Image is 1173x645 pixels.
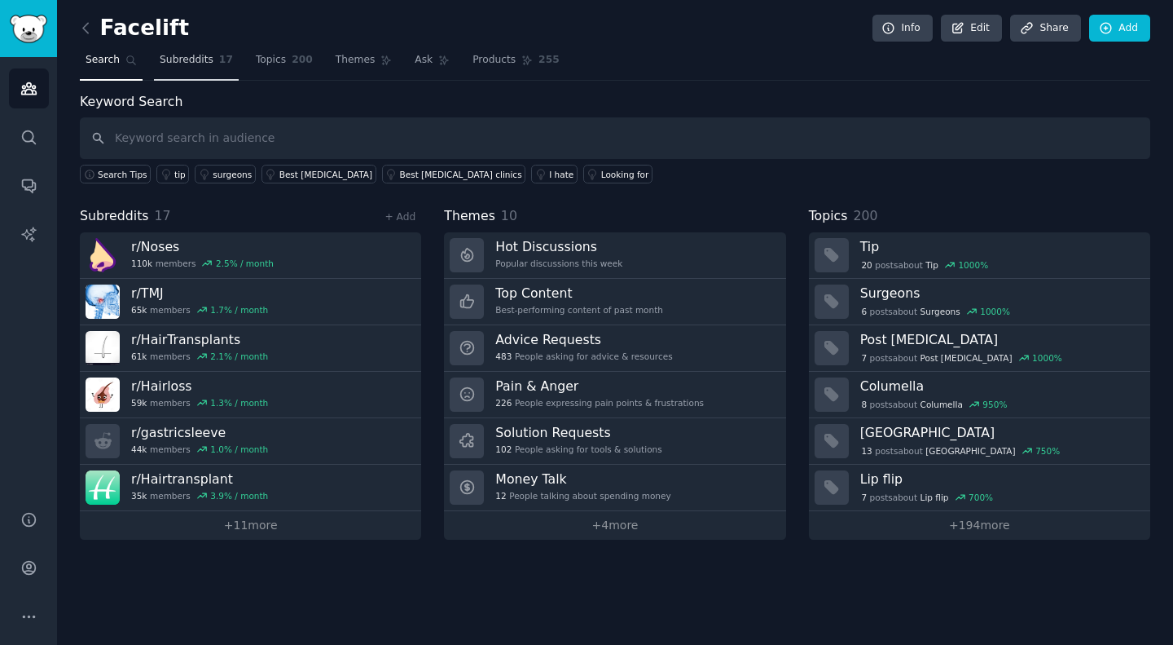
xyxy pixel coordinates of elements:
[131,285,268,302] h3: r/ TMJ
[925,445,1015,457] span: [GEOGRAPHIC_DATA]
[861,445,872,457] span: 13
[382,165,526,183] a: Best [MEDICAL_DATA] clinics
[860,285,1139,302] h3: Surgeons
[549,169,573,180] div: I hate
[809,279,1150,325] a: Surgeons6postsaboutSurgeons1000%
[920,492,949,503] span: Lip flip
[80,465,421,511] a: r/Hairtransplant35kmembers3.9% / month
[495,424,661,441] h3: Solution Requests
[809,418,1150,465] a: [GEOGRAPHIC_DATA]13postsabout[GEOGRAPHIC_DATA]750%
[860,258,990,272] div: post s about
[472,53,516,68] span: Products
[920,306,960,317] span: Surgeons
[860,378,1139,395] h3: Columella
[261,165,376,183] a: Best [MEDICAL_DATA]
[98,169,147,180] span: Search Tips
[925,259,938,271] span: Tip
[920,399,963,410] span: Columella
[583,165,652,183] a: Looking for
[415,53,433,68] span: Ask
[444,232,785,279] a: Hot DiscussionsPopular discussions this week
[501,208,517,223] span: 10
[256,53,286,68] span: Topics
[861,306,867,317] span: 6
[444,372,785,418] a: Pain & Anger226People expressing pain points & frustrations
[969,492,993,503] div: 700 %
[80,325,421,372] a: r/HairTransplants61kmembers2.1% / month
[980,306,1010,317] div: 1000 %
[495,444,512,455] span: 102
[809,325,1150,372] a: Post [MEDICAL_DATA]7postsaboutPost [MEDICAL_DATA]1000%
[400,169,522,180] div: Best [MEDICAL_DATA] clinics
[1010,15,1080,42] a: Share
[860,424,1139,441] h3: [GEOGRAPHIC_DATA]
[531,165,578,183] a: I hate
[86,331,120,365] img: HairTransplants
[80,165,151,183] button: Search Tips
[330,47,398,81] a: Themes
[156,165,189,183] a: tip
[860,444,1061,458] div: post s about
[131,397,268,409] div: members
[1032,352,1062,364] div: 1000 %
[1035,445,1060,457] div: 750 %
[210,351,268,362] div: 2.1 % / month
[444,279,785,325] a: Top ContentBest-performing content of past month
[941,15,1002,42] a: Edit
[495,470,670,488] h3: Money Talk
[131,258,274,269] div: members
[210,490,268,501] div: 3.9 % / month
[861,492,867,503] span: 7
[80,279,421,325] a: r/TMJ65kmembers1.7% / month
[131,444,147,455] span: 44k
[210,444,268,455] div: 1.0 % / month
[80,117,1150,159] input: Keyword search in audience
[131,490,147,501] span: 35k
[210,304,268,316] div: 1.7 % / month
[336,53,376,68] span: Themes
[195,165,255,183] a: surgeons
[861,399,867,410] span: 8
[131,238,274,255] h3: r/ Noses
[495,304,663,316] div: Best-performing content of past month
[809,232,1150,279] a: Tip20postsaboutTip1000%
[601,169,649,180] div: Looking for
[131,470,268,488] h3: r/ Hairtransplant
[809,465,1150,511] a: Lip flip7postsaboutLip flip700%
[131,304,268,316] div: members
[80,15,189,42] h2: Facelift
[384,211,415,223] a: + Add
[495,238,622,255] h3: Hot Discussions
[872,15,933,42] a: Info
[860,470,1139,488] h3: Lip flip
[860,397,1008,412] div: post s about
[1089,15,1150,42] a: Add
[279,169,372,180] div: Best [MEDICAL_DATA]
[80,206,149,227] span: Subreddits
[860,490,995,505] div: post s about
[216,258,274,269] div: 2.5 % / month
[210,397,268,409] div: 1.3 % / month
[174,169,186,180] div: tip
[250,47,319,81] a: Topics200
[444,465,785,511] a: Money Talk12People talking about spending money
[444,418,785,465] a: Solution Requests102People asking for tools & solutions
[495,397,704,409] div: People expressing pain points & frustrations
[86,53,120,68] span: Search
[80,232,421,279] a: r/Noses110kmembers2.5% / month
[495,490,506,501] span: 12
[86,285,120,319] img: TMJ
[131,378,268,395] h3: r/ Hairloss
[861,352,867,364] span: 7
[958,259,988,271] div: 1000 %
[495,285,663,302] h3: Top Content
[538,53,560,68] span: 255
[444,325,785,372] a: Advice Requests483People asking for advice & resources
[495,258,622,269] div: Popular discussions this week
[860,351,1064,365] div: post s about
[80,47,143,81] a: Search
[982,399,1007,410] div: 950 %
[131,351,268,362] div: members
[131,424,268,441] h3: r/ gastricsleeve
[495,331,672,348] h3: Advice Requests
